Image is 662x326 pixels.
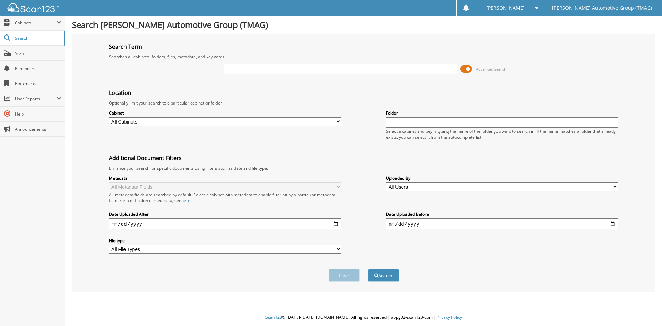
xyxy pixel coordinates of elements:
[15,66,61,71] span: Reminders
[15,50,61,56] span: Scan
[109,192,341,204] div: All metadata fields are searched by default. Select a cabinet with metadata to enable filtering b...
[552,6,652,10] span: [PERSON_NAME] Automotive Group (TMAG)
[106,54,622,60] div: Searches all cabinets, folders, files, metadata, and keywords
[486,6,525,10] span: [PERSON_NAME]
[72,19,655,30] h1: Search [PERSON_NAME] Automotive Group (TMAG)
[106,165,622,171] div: Enhance your search for specific documents using filters such as date and file type.
[265,314,282,320] span: Scan123
[386,128,618,140] div: Select a cabinet and begin typing the name of the folder you want to search in. If the name match...
[181,198,190,204] a: here
[109,175,341,181] label: Metadata
[109,238,341,244] label: File type
[109,211,341,217] label: Date Uploaded After
[15,35,60,41] span: Search
[386,175,618,181] label: Uploaded By
[15,126,61,132] span: Announcements
[386,218,618,229] input: end
[109,110,341,116] label: Cabinet
[106,154,185,162] legend: Additional Document Filters
[106,89,135,97] legend: Location
[15,20,57,26] span: Cabinets
[368,269,399,282] button: Search
[476,67,506,72] span: Advanced Search
[329,269,360,282] button: Clear
[15,81,61,87] span: Bookmarks
[15,111,61,117] span: Help
[436,314,462,320] a: Privacy Policy
[106,100,622,106] div: Optionally limit your search to a particular cabinet or folder
[109,218,341,229] input: start
[386,110,618,116] label: Folder
[65,309,662,326] div: © [DATE]-[DATE] [DOMAIN_NAME]. All rights reserved | appg02-scan123-com |
[386,211,618,217] label: Date Uploaded Before
[106,43,146,50] legend: Search Term
[15,96,57,102] span: User Reports
[7,3,59,12] img: scan123-logo-white.svg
